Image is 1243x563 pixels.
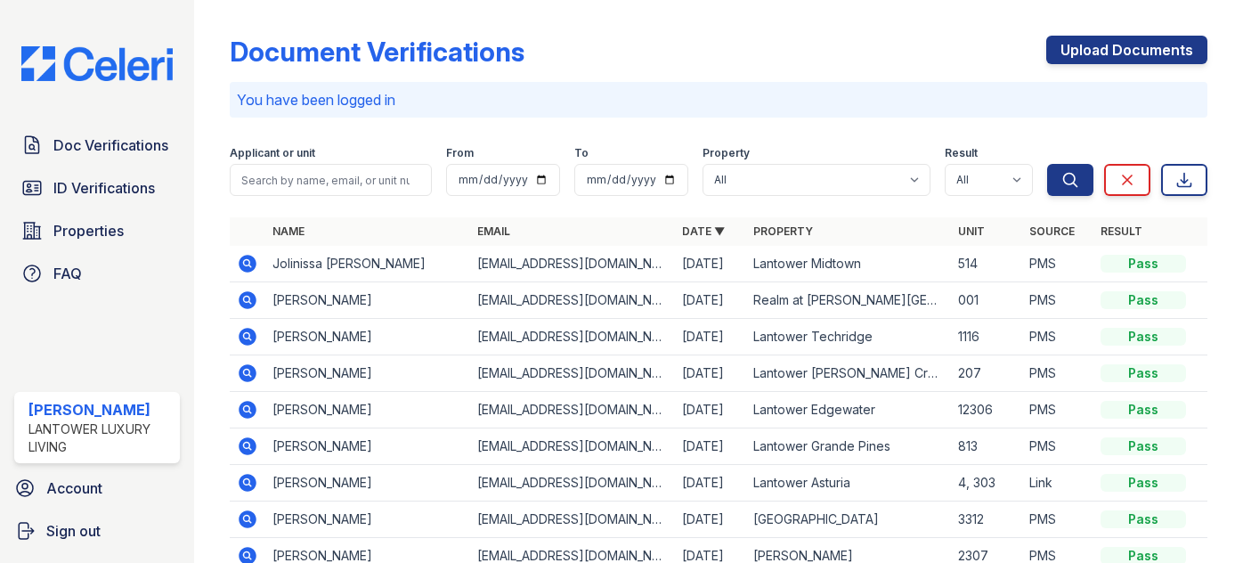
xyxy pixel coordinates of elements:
td: Lantower Edgewater [746,392,951,428]
td: [DATE] [675,282,746,319]
label: From [446,146,474,160]
span: Properties [53,220,124,241]
td: [GEOGRAPHIC_DATA] [746,502,951,538]
label: To [574,146,589,160]
td: 3312 [951,502,1022,538]
td: Lantower Grande Pines [746,428,951,465]
td: 207 [951,355,1022,392]
td: [DATE] [675,465,746,502]
td: [PERSON_NAME] [265,502,470,538]
td: [PERSON_NAME] [265,355,470,392]
a: Properties [14,213,180,249]
input: Search by name, email, or unit number [230,164,432,196]
a: Name [272,224,305,238]
a: Doc Verifications [14,127,180,163]
div: Pass [1101,510,1186,528]
img: CE_Logo_Blue-a8612792a0a2168367f1c8372b55b34899dd931a85d93a1a3d3e32e68fde9ad4.png [7,46,187,80]
td: Realm at [PERSON_NAME][GEOGRAPHIC_DATA] [746,282,951,319]
td: [PERSON_NAME] [265,392,470,428]
span: Account [46,477,102,499]
td: 12306 [951,392,1022,428]
td: Lantower Techridge [746,319,951,355]
td: [DATE] [675,428,746,465]
div: Pass [1101,291,1186,309]
td: [EMAIL_ADDRESS][DOMAIN_NAME] [470,465,675,502]
label: Property [703,146,750,160]
div: Pass [1101,255,1186,273]
div: Pass [1101,328,1186,346]
span: ID Verifications [53,177,155,199]
td: Lantower Midtown [746,246,951,282]
a: Source [1029,224,1075,238]
td: [DATE] [675,246,746,282]
a: Account [7,470,187,506]
td: PMS [1022,319,1093,355]
td: [EMAIL_ADDRESS][DOMAIN_NAME] [470,246,675,282]
td: [EMAIL_ADDRESS][DOMAIN_NAME] [470,319,675,355]
td: [PERSON_NAME] [265,282,470,319]
td: [EMAIL_ADDRESS][DOMAIN_NAME] [470,282,675,319]
td: PMS [1022,246,1093,282]
span: Doc Verifications [53,135,168,156]
td: PMS [1022,282,1093,319]
a: FAQ [14,256,180,291]
span: FAQ [53,263,82,284]
td: [DATE] [675,392,746,428]
a: Email [477,224,510,238]
div: Lantower Luxury Living [28,420,173,456]
td: 514 [951,246,1022,282]
td: Jolinissa [PERSON_NAME] [265,246,470,282]
a: Property [753,224,813,238]
label: Applicant or unit [230,146,315,160]
td: PMS [1022,428,1093,465]
label: Result [945,146,978,160]
td: [PERSON_NAME] [265,465,470,502]
td: Link [1022,465,1093,502]
span: Sign out [46,520,101,542]
td: PMS [1022,392,1093,428]
td: Lantower Asturia [746,465,951,502]
td: [PERSON_NAME] [265,428,470,465]
div: Document Verifications [230,36,524,68]
div: Pass [1101,474,1186,492]
a: Result [1101,224,1142,238]
td: 1116 [951,319,1022,355]
td: Lantower [PERSON_NAME] Crossroads [746,355,951,392]
td: 813 [951,428,1022,465]
a: Upload Documents [1046,36,1207,64]
td: [EMAIL_ADDRESS][DOMAIN_NAME] [470,392,675,428]
div: [PERSON_NAME] [28,399,173,420]
a: Sign out [7,513,187,549]
div: Pass [1101,437,1186,455]
td: [DATE] [675,502,746,538]
td: [EMAIL_ADDRESS][DOMAIN_NAME] [470,502,675,538]
p: You have been logged in [237,89,1200,110]
td: [EMAIL_ADDRESS][DOMAIN_NAME] [470,428,675,465]
td: [EMAIL_ADDRESS][DOMAIN_NAME] [470,355,675,392]
a: Date ▼ [682,224,725,238]
td: 001 [951,282,1022,319]
div: Pass [1101,364,1186,382]
td: 4, 303 [951,465,1022,502]
td: [DATE] [675,355,746,392]
td: [PERSON_NAME] [265,319,470,355]
td: PMS [1022,502,1093,538]
div: Pass [1101,401,1186,419]
a: ID Verifications [14,170,180,206]
td: [DATE] [675,319,746,355]
a: Unit [958,224,985,238]
td: PMS [1022,355,1093,392]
